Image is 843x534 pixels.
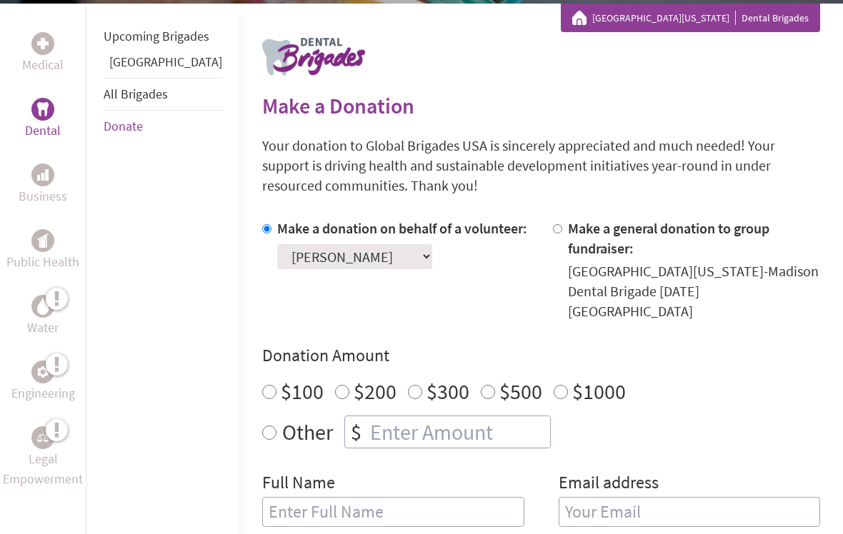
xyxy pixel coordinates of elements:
[25,121,61,141] p: Dental
[262,93,820,119] h2: Make a Donation
[37,366,49,378] img: Engineering
[25,98,61,141] a: DentalDental
[572,378,626,405] label: $1000
[281,378,324,405] label: $100
[37,102,49,116] img: Dental
[37,433,49,442] img: Legal Empowerment
[104,21,222,52] li: Upcoming Brigades
[262,471,335,497] label: Full Name
[11,383,75,403] p: Engineering
[367,416,550,448] input: Enter Amount
[262,136,820,196] p: Your donation to Global Brigades USA is sincerely appreciated and much needed! Your support is dr...
[104,111,222,142] li: Donate
[572,11,809,25] div: Dental Brigades
[277,219,527,237] label: Make a donation on behalf of a volunteer:
[104,78,222,111] li: All Brigades
[262,38,365,76] img: logo-dental.png
[568,261,821,321] div: [GEOGRAPHIC_DATA][US_STATE]-Madison Dental Brigade [DATE] [GEOGRAPHIC_DATA]
[104,28,209,44] a: Upcoming Brigades
[592,11,736,25] a: [GEOGRAPHIC_DATA][US_STATE]
[3,426,83,489] a: Legal EmpowermentLegal Empowerment
[345,416,367,448] div: $
[104,52,222,78] li: Guatemala
[27,318,59,338] p: Water
[11,361,75,403] a: EngineeringEngineering
[354,378,396,405] label: $200
[104,86,168,102] a: All Brigades
[427,378,469,405] label: $300
[27,295,59,338] a: WaterWater
[568,219,769,257] label: Make a general donation to group fundraiser:
[559,471,659,497] label: Email address
[19,163,67,206] a: BusinessBusiness
[282,415,333,448] label: Other
[22,32,64,75] a: MedicalMedical
[37,169,49,181] img: Business
[37,233,49,248] img: Public Health
[3,449,83,489] p: Legal Empowerment
[262,344,820,367] h4: Donation Amount
[6,229,79,272] a: Public HealthPublic Health
[559,497,821,527] input: Your Email
[37,298,49,314] img: Water
[31,361,54,383] div: Engineering
[31,295,54,318] div: Water
[31,163,54,186] div: Business
[104,118,143,134] a: Donate
[37,38,49,49] img: Medical
[499,378,542,405] label: $500
[31,32,54,55] div: Medical
[31,426,54,449] div: Legal Empowerment
[22,55,64,75] p: Medical
[6,252,79,272] p: Public Health
[31,229,54,252] div: Public Health
[19,186,67,206] p: Business
[109,54,222,70] a: [GEOGRAPHIC_DATA]
[262,497,524,527] input: Enter Full Name
[31,98,54,121] div: Dental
